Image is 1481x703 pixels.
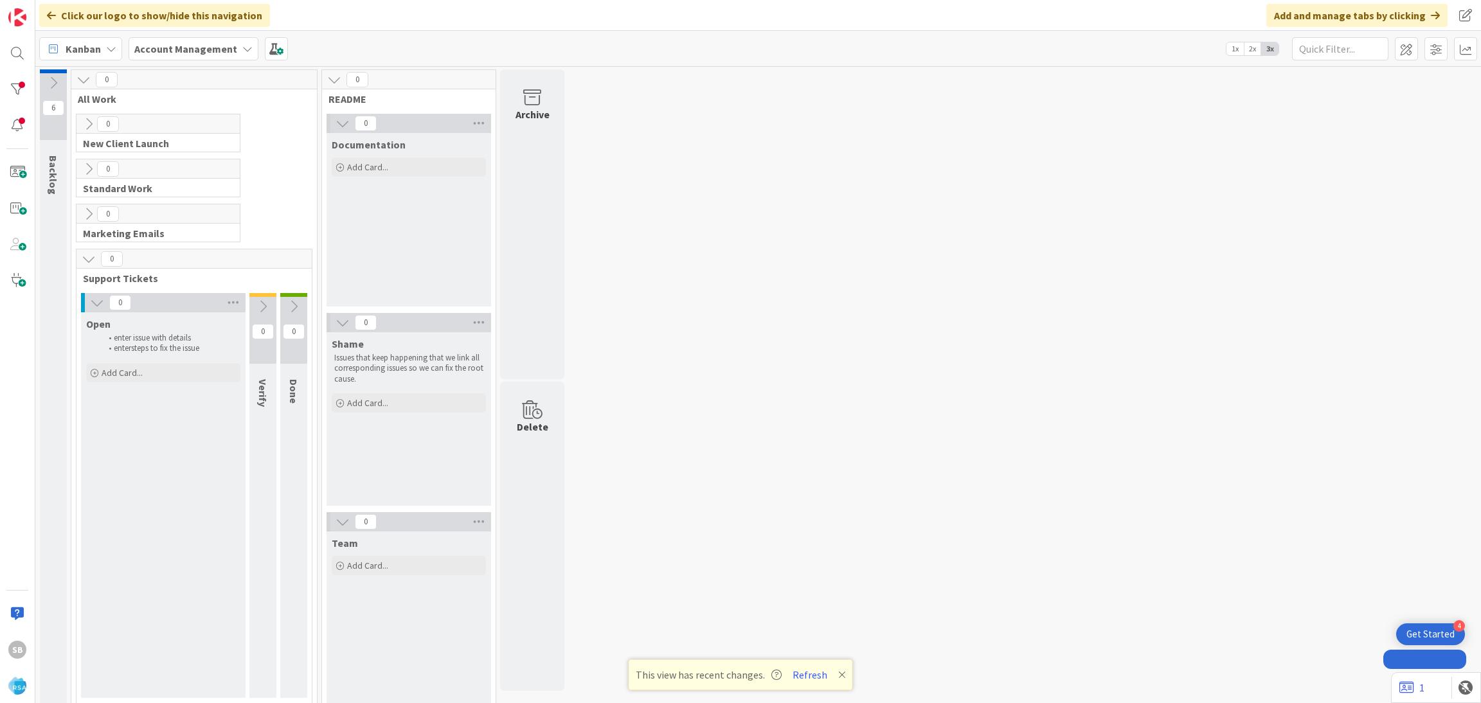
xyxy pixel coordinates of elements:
[332,337,364,350] span: Shame
[66,41,101,57] span: Kanban
[8,677,26,695] img: avatar
[346,72,368,87] span: 0
[8,8,26,26] img: Visit kanbanzone.com
[47,156,60,195] span: Backlog
[1396,623,1465,645] div: Open Get Started checklist, remaining modules: 4
[97,116,119,132] span: 0
[347,560,388,571] span: Add Card...
[86,317,111,330] span: Open
[332,138,406,151] span: Documentation
[347,397,388,409] span: Add Card...
[1406,628,1455,641] div: Get Started
[83,182,224,195] span: Standard Work
[1226,42,1244,55] span: 1x
[1399,680,1424,695] a: 1
[78,93,301,105] span: All Work
[332,537,358,549] span: Team
[101,251,123,267] span: 0
[39,4,270,27] div: Click our logo to show/hide this navigation
[517,419,548,434] div: Delete
[355,116,377,131] span: 0
[83,227,224,240] span: Marketing Emails
[256,379,269,407] span: Verify
[1453,620,1465,632] div: 4
[97,161,119,177] span: 0
[283,324,305,339] span: 0
[252,324,274,339] span: 0
[134,42,237,55] b: Account Management
[131,343,199,353] span: steps to fix the issue
[1261,42,1279,55] span: 3x
[1292,37,1388,60] input: Quick Filter...
[287,379,300,404] span: Done
[102,333,238,343] li: enter issue with details
[8,641,26,659] div: SB
[1244,42,1261,55] span: 2x
[42,100,64,116] span: 6
[788,666,832,683] button: Refresh
[102,367,143,378] span: Add Card...
[109,295,131,310] span: 0
[1266,4,1448,27] div: Add and manage tabs by clicking
[347,161,388,173] span: Add Card...
[355,514,377,529] span: 0
[636,667,782,682] span: This view has recent changes.
[334,353,483,384] p: Issues that keep happening that we link all corresponding issues so we can fix the root cause.
[355,315,377,330] span: 0
[83,272,296,285] span: Support Tickets
[328,93,480,105] span: README
[516,107,550,122] div: Archive
[97,206,119,222] span: 0
[83,137,224,150] span: New Client Launch
[102,343,238,353] li: enter
[96,72,118,87] span: 0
